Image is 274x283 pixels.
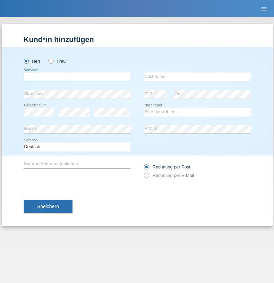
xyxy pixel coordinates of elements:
input: Frau [48,59,53,63]
span: Speichern [37,204,59,209]
input: Herr [24,59,28,63]
input: Rechnung per Post [144,164,148,173]
input: Rechnung per E-Mail [144,173,148,181]
button: Speichern [24,200,72,213]
label: Rechnung per E-Mail [144,173,194,178]
i: menu [260,5,267,12]
a: menu [257,6,271,11]
label: Frau [48,59,66,64]
label: Rechnung per Post [144,164,190,169]
label: Herr [24,59,41,64]
h1: Kund*in hinzufügen [24,35,251,44]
